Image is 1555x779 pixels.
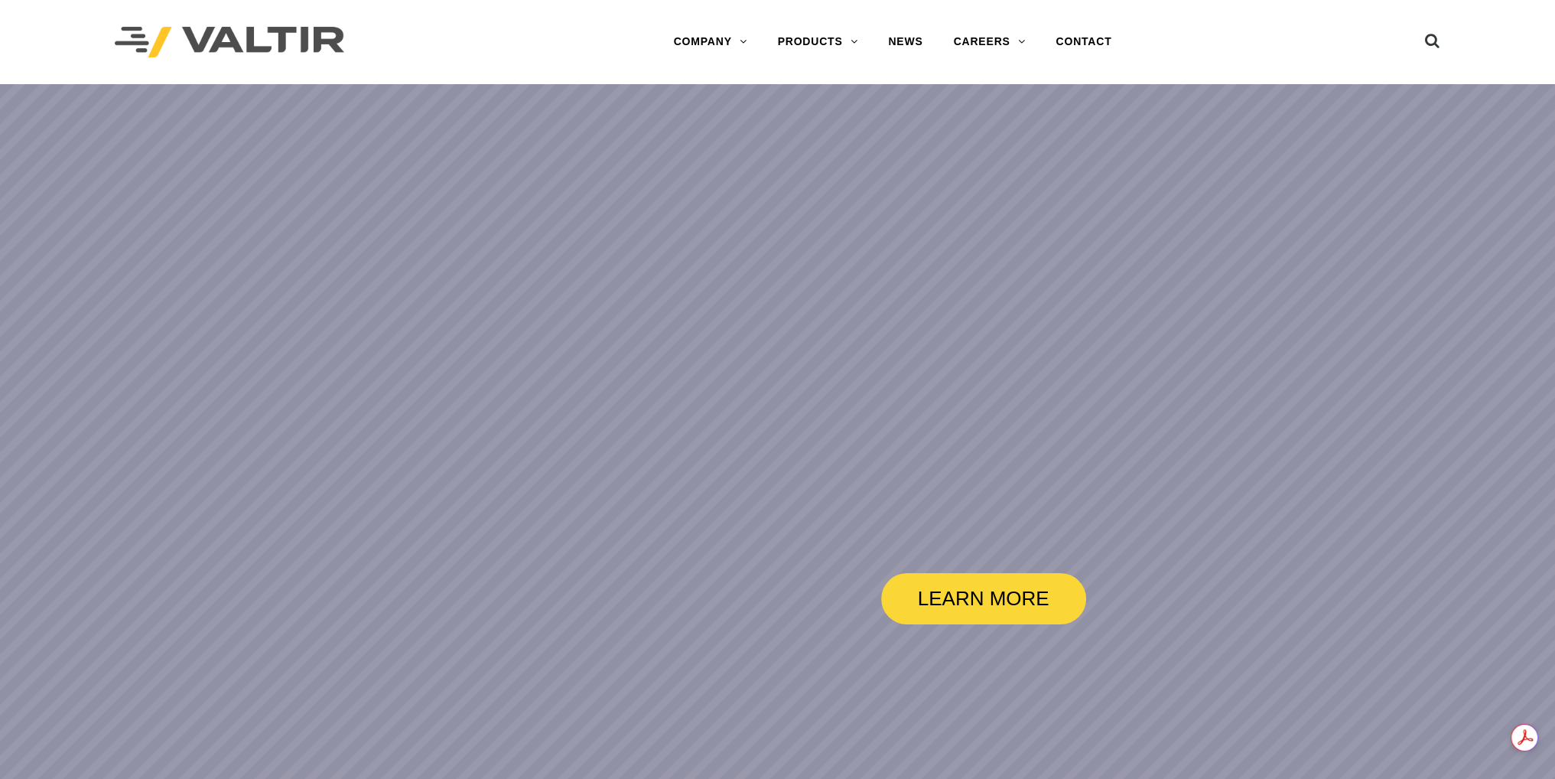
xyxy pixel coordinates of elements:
img: Valtir [115,27,344,58]
a: COMPANY [659,27,763,57]
a: CAREERS [939,27,1041,57]
a: LEARN MORE [881,573,1086,624]
a: NEWS [873,27,938,57]
a: PRODUCTS [763,27,873,57]
a: CONTACT [1040,27,1127,57]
